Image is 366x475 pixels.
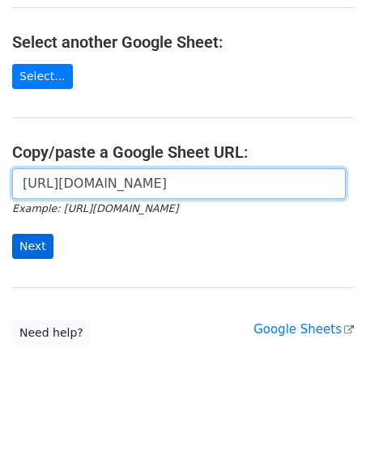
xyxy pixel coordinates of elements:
[253,322,354,337] a: Google Sheets
[12,168,346,199] input: Paste your Google Sheet URL here
[12,234,53,259] input: Next
[12,32,354,52] h4: Select another Google Sheet:
[12,142,354,162] h4: Copy/paste a Google Sheet URL:
[12,64,73,89] a: Select...
[12,202,178,214] small: Example: [URL][DOMAIN_NAME]
[12,320,91,346] a: Need help?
